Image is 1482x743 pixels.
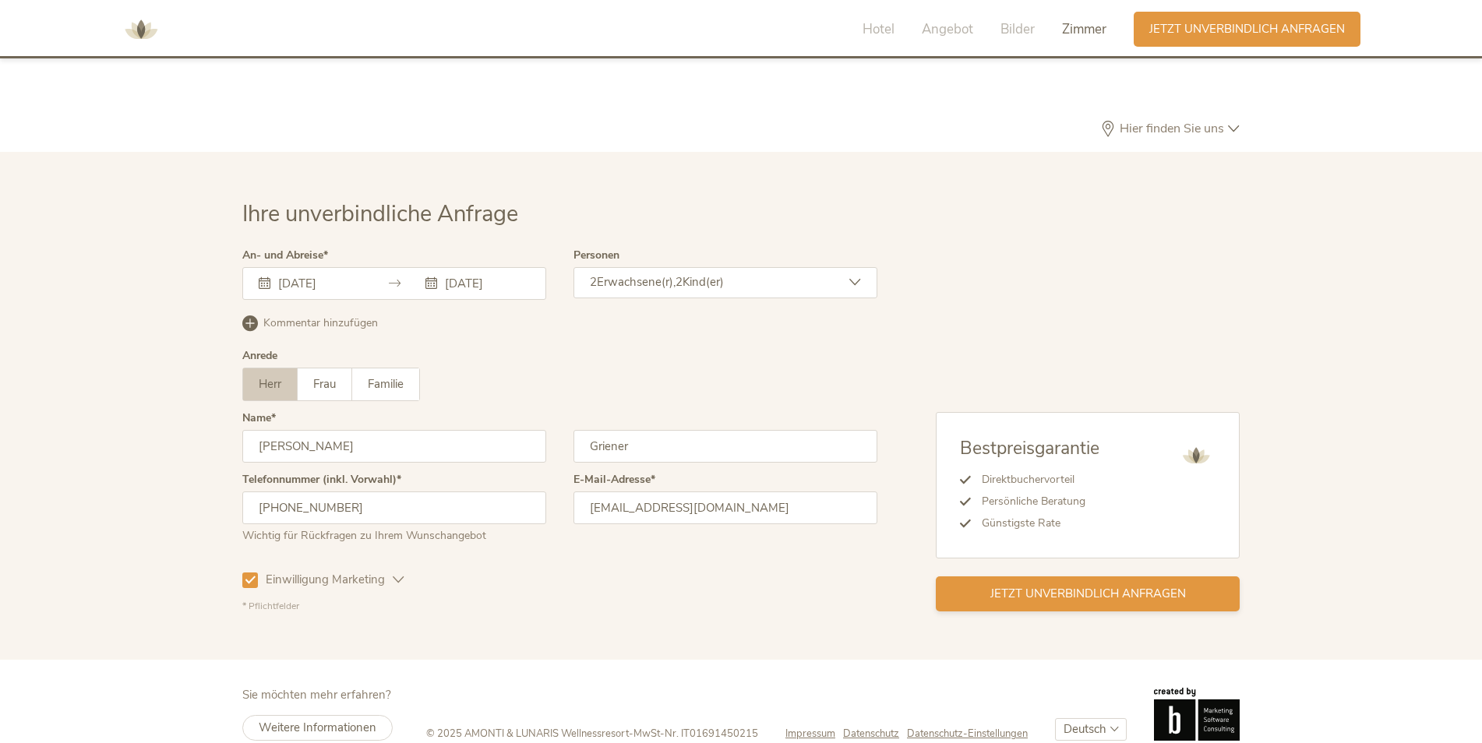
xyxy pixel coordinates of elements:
[242,350,277,361] div: Anrede
[597,274,676,290] span: Erwachsene(r),
[242,524,546,544] div: Wichtig für Rückfragen zu Ihrem Wunschangebot
[573,430,877,463] input: Nachname
[1000,20,1035,38] span: Bilder
[843,727,899,741] span: Datenschutz
[242,413,276,424] label: Name
[242,199,518,229] span: Ihre unverbindliche Anfrage
[629,727,633,741] span: -
[1062,20,1106,38] span: Zimmer
[242,715,393,741] a: Weitere Informationen
[863,20,894,38] span: Hotel
[263,315,378,331] span: Kommentar hinzufügen
[785,727,843,741] a: Impressum
[313,376,336,392] span: Frau
[242,491,546,524] input: Telefonnummer (inkl. Vorwahl)
[242,474,401,485] label: Telefonnummer (inkl. Vorwahl)
[242,430,546,463] input: Vorname
[242,687,391,703] span: Sie möchten mehr erfahren?
[1116,122,1228,135] span: Hier finden Sie uns
[1149,21,1345,37] span: Jetzt unverbindlich anfragen
[426,727,629,741] span: © 2025 AMONTI & LUNARIS Wellnessresort
[960,436,1099,460] span: Bestpreisgarantie
[843,727,907,741] a: Datenschutz
[971,512,1099,534] li: Günstigste Rate
[573,474,655,485] label: E-Mail-Adresse
[368,376,404,392] span: Familie
[258,572,393,588] span: Einwilligung Marketing
[573,491,877,524] input: E-Mail-Adresse
[971,469,1099,491] li: Direktbuchervorteil
[259,720,376,735] span: Weitere Informationen
[990,586,1186,602] span: Jetzt unverbindlich anfragen
[590,274,597,290] span: 2
[633,727,758,741] span: MwSt-Nr. IT01691450215
[118,6,164,53] img: AMONTI & LUNARIS Wellnessresort
[922,20,973,38] span: Angebot
[573,250,619,261] label: Personen
[1177,436,1216,475] img: AMONTI & LUNARIS Wellnessresort
[274,276,363,291] input: Anreise
[971,491,1099,512] li: Persönliche Beratung
[441,276,530,291] input: Abreise
[118,23,164,34] a: AMONTI & LUNARIS Wellnessresort
[242,250,328,261] label: An- und Abreise
[242,600,877,613] div: * Pflichtfelder
[259,376,281,392] span: Herr
[676,274,683,290] span: 2
[785,727,835,741] span: Impressum
[1154,688,1240,741] img: Brandnamic GmbH | Leading Hospitality Solutions
[683,274,724,290] span: Kind(er)
[907,727,1028,741] a: Datenschutz-Einstellungen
